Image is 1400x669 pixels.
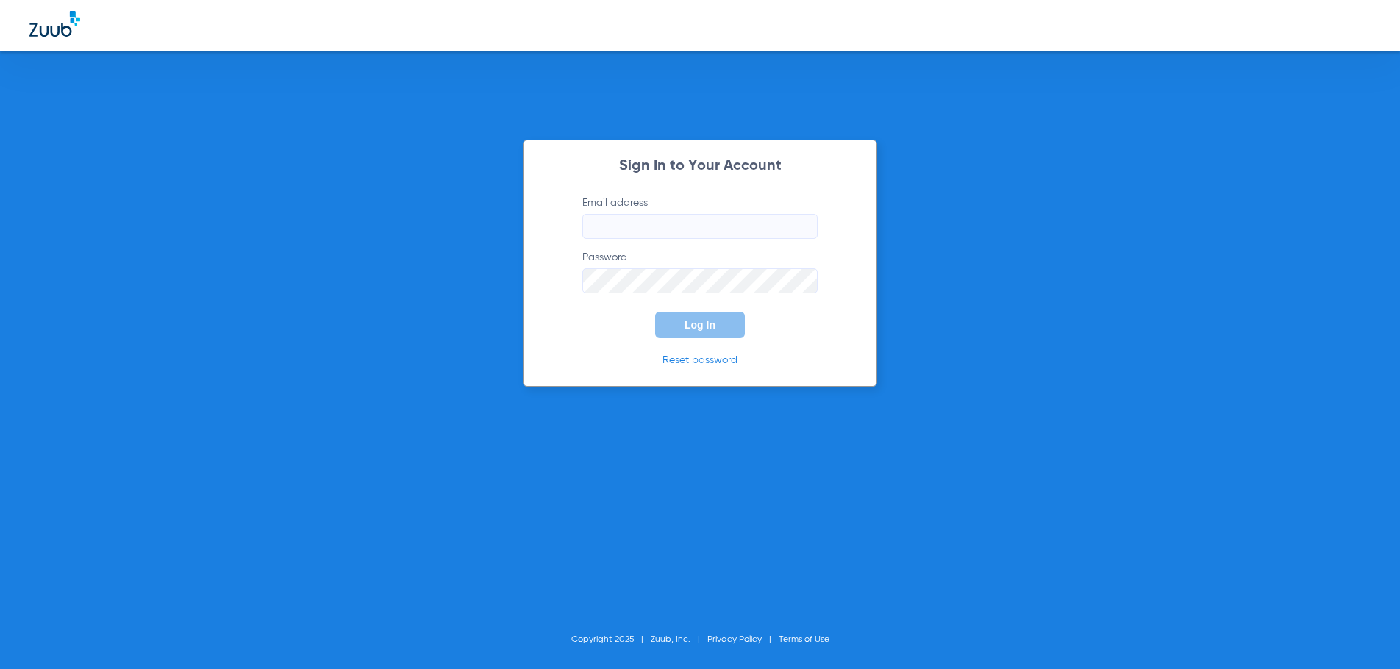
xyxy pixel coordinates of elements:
h2: Sign In to Your Account [560,159,840,173]
a: Terms of Use [779,635,829,644]
button: Log In [655,312,745,338]
span: Log In [685,319,715,331]
input: Password [582,268,818,293]
a: Privacy Policy [707,635,762,644]
img: Zuub Logo [29,11,80,37]
label: Email address [582,196,818,239]
li: Copyright 2025 [571,632,651,647]
a: Reset password [662,355,737,365]
input: Email address [582,214,818,239]
label: Password [582,250,818,293]
li: Zuub, Inc. [651,632,707,647]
